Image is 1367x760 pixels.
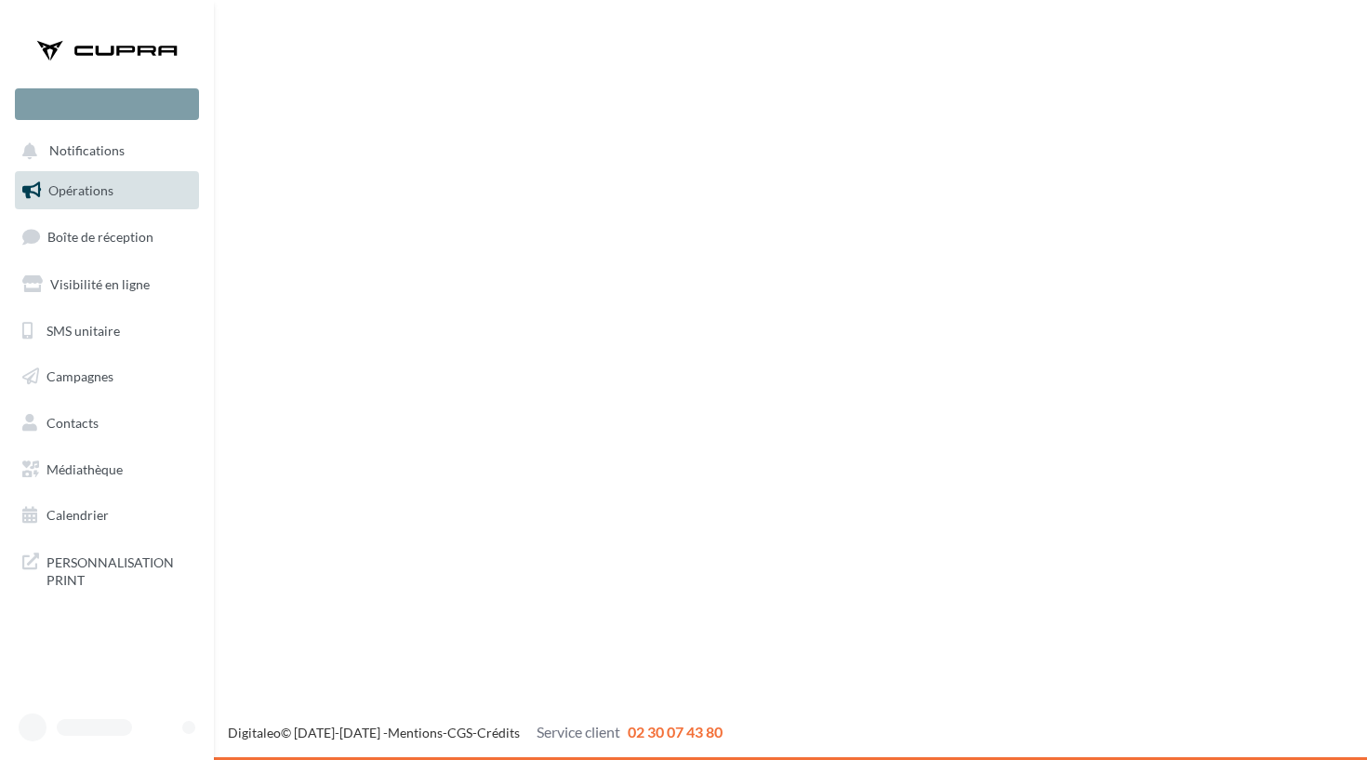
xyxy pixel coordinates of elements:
[388,725,443,740] a: Mentions
[11,357,203,396] a: Campagnes
[49,143,125,159] span: Notifications
[47,229,153,245] span: Boîte de réception
[50,276,150,292] span: Visibilité en ligne
[11,450,203,489] a: Médiathèque
[228,725,723,740] span: © [DATE]-[DATE] - - -
[11,496,203,535] a: Calendrier
[46,550,192,590] span: PERSONNALISATION PRINT
[477,725,520,740] a: Crédits
[11,312,203,351] a: SMS unitaire
[46,415,99,431] span: Contacts
[46,322,120,338] span: SMS unitaire
[15,88,199,120] div: Nouvelle campagne
[447,725,472,740] a: CGS
[11,542,203,597] a: PERSONNALISATION PRINT
[11,217,203,257] a: Boîte de réception
[11,404,203,443] a: Contacts
[46,507,109,523] span: Calendrier
[11,265,203,304] a: Visibilité en ligne
[11,171,203,210] a: Opérations
[537,723,620,740] span: Service client
[628,723,723,740] span: 02 30 07 43 80
[46,461,123,477] span: Médiathèque
[228,725,281,740] a: Digitaleo
[48,182,113,198] span: Opérations
[46,368,113,384] span: Campagnes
